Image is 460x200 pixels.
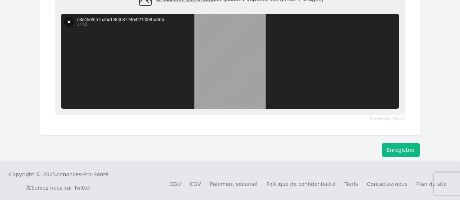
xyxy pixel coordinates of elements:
[266,181,336,187] a: Politique de confidentialité
[416,181,447,187] a: Plan du site
[190,181,201,187] a: CGV
[56,171,108,178] a: Annonces-Pro-Santé
[26,185,91,191] a: Suivez-nous sur Twitter
[367,181,407,187] a: Contactez-nous
[344,181,358,187] a: Tarifs
[210,181,257,187] a: Paiement sécurisé
[170,181,181,187] a: CGU
[9,171,108,178] div: Copyright © 2025
[382,143,420,157] button: Enregistrer
[370,117,405,120] a: Powered by PQINA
